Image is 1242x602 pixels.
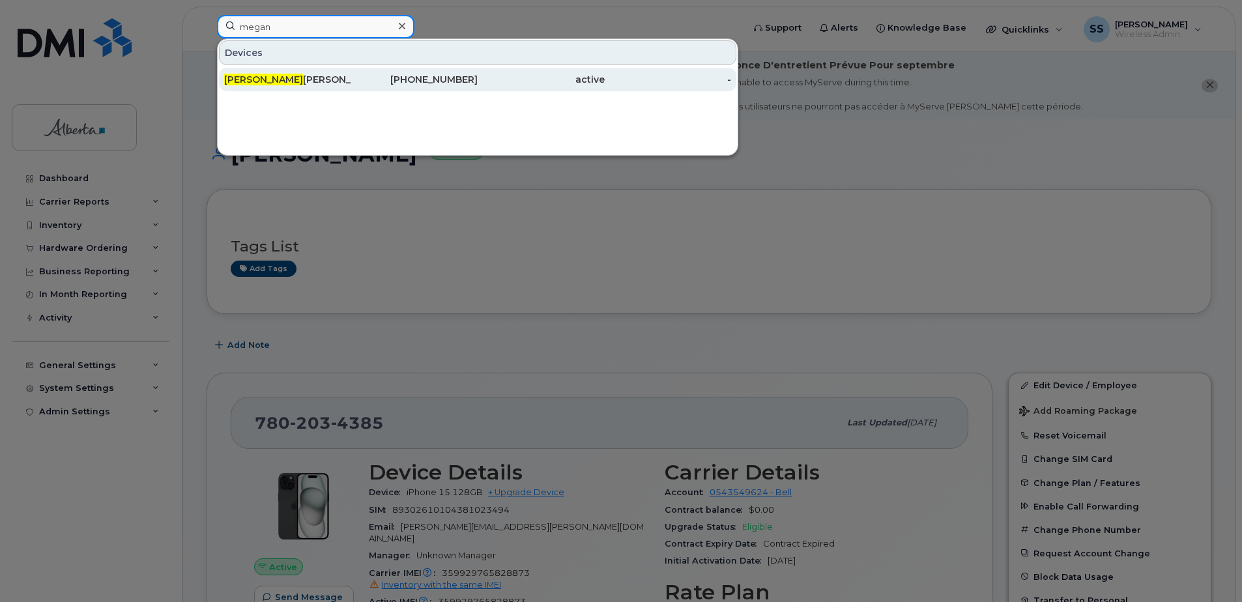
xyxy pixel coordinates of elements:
[224,74,303,85] span: [PERSON_NAME]
[224,73,351,86] div: [PERSON_NAME]
[351,73,478,86] div: [PHONE_NUMBER]
[219,68,736,91] a: [PERSON_NAME][PERSON_NAME][PHONE_NUMBER]active-
[219,40,736,65] div: Devices
[478,73,605,86] div: active
[605,73,732,86] div: -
